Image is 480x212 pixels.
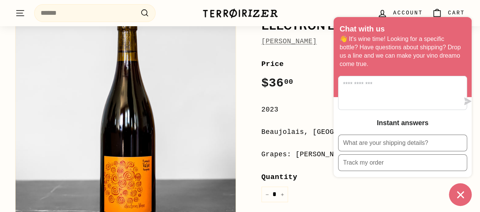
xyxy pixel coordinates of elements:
button: Reduce item quantity by one [261,187,273,202]
inbox-online-store-chat: Shopify online store chat [331,17,474,206]
a: Account [373,2,427,24]
span: $36 [261,76,293,90]
span: Cart [448,9,465,17]
button: Increase item quantity by one [277,187,288,202]
div: Grapes: [PERSON_NAME] [261,149,465,160]
div: Beaujolais, [GEOGRAPHIC_DATA] [261,127,465,138]
h1: Electron Libre [261,19,465,32]
div: 2023 [261,104,465,115]
span: Account [393,9,423,17]
a: Cart [427,2,469,24]
label: Price [261,58,465,70]
a: [PERSON_NAME] [261,38,317,45]
label: Quantity [261,171,465,183]
sup: 00 [284,78,293,86]
input: quantity [261,187,288,202]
